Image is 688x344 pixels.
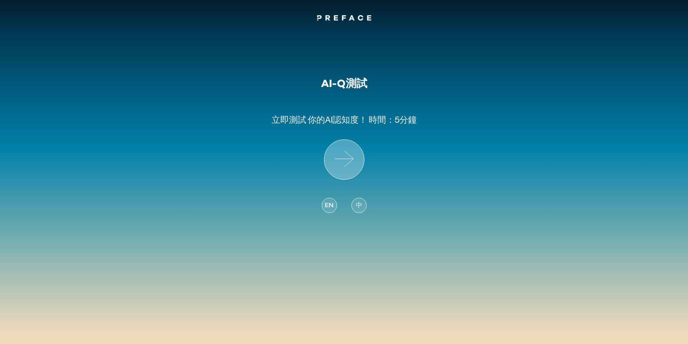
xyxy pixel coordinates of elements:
span: 中 [356,201,362,210]
h1: AI-Q測試 [321,77,367,90]
span: 立即測試 [272,115,306,125]
span: EN [325,201,333,210]
span: 時間：5分鐘 [369,115,417,125]
span: 你的AI認知度！ [308,115,367,125]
